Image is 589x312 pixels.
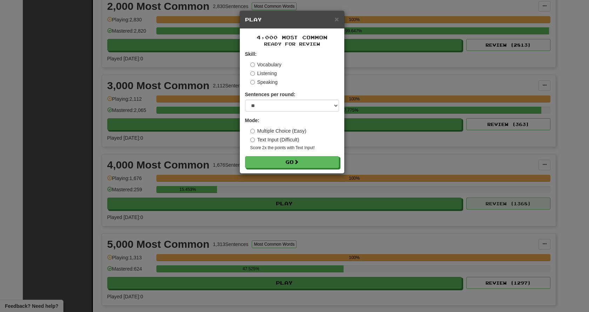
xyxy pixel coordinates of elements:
input: Speaking [250,80,255,85]
strong: Skill: [245,51,257,57]
strong: Mode: [245,118,259,123]
small: Ready for Review [245,41,339,47]
label: Text Input (Difficult) [250,136,299,143]
input: Multiple Choice (Easy) [250,129,255,133]
label: Listening [250,70,277,77]
button: Go [245,156,339,168]
button: Close [334,15,339,23]
input: Text Input (Difficult) [250,138,255,142]
span: × [334,15,339,23]
h5: Play [245,16,339,23]
label: Sentences per round: [245,91,296,98]
label: Speaking [250,79,278,86]
input: Vocabulary [250,62,255,67]
input: Listening [250,71,255,76]
label: Vocabulary [250,61,282,68]
label: Multiple Choice (Easy) [250,127,306,134]
small: Score 2x the points with Text Input ! [250,145,339,151]
span: 4,000 Most Common [257,34,327,40]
